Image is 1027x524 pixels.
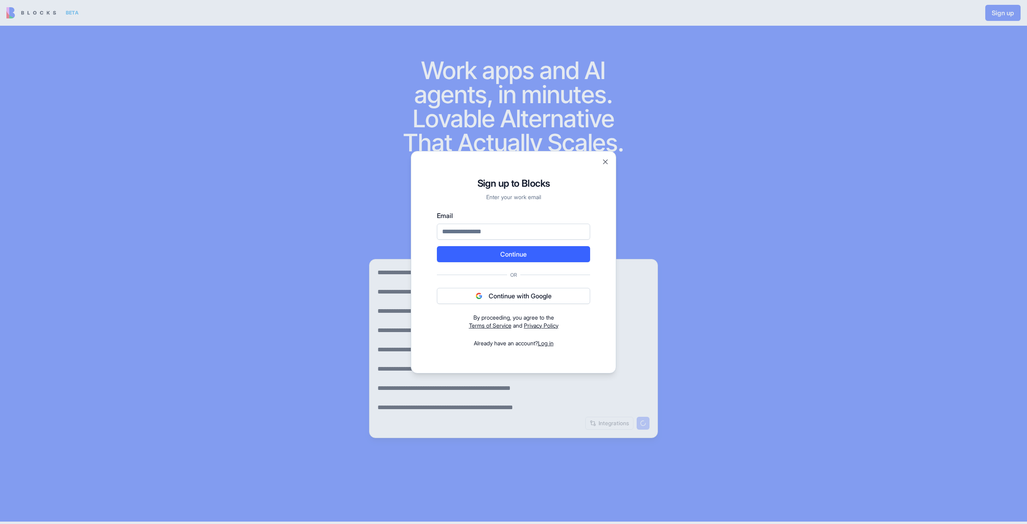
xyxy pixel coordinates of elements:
[437,288,590,304] button: Continue with Google
[437,314,590,330] div: and
[437,339,590,347] div: Already have an account?
[437,193,590,201] p: Enter your work email
[538,340,554,347] a: Log in
[476,293,482,299] img: google logo
[469,322,511,329] a: Terms of Service
[437,246,590,262] button: Continue
[437,211,590,220] label: Email
[601,158,609,166] button: Close
[507,272,520,278] span: Or
[437,314,590,322] div: By proceeding, you agree to the
[437,177,590,190] h1: Sign up to Blocks
[524,322,558,329] a: Privacy Policy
